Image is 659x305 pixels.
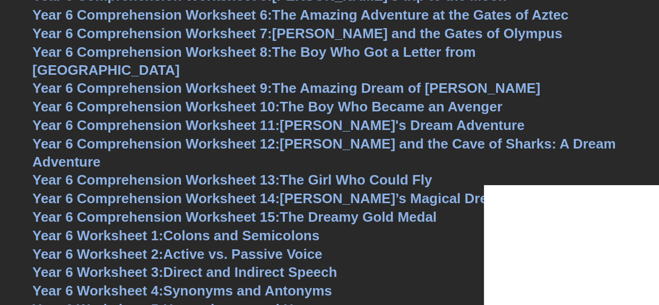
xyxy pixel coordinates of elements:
a: Year 6 Comprehension Worksheet 15:The Dreamy Gold Medal [32,208,437,224]
span: Year 6 Comprehension Worksheet 15: [32,208,280,224]
span: Year 6 Comprehension Worksheet 7: [32,25,272,41]
span: Year 6 Comprehension Worksheet 14: [32,190,280,206]
a: Year 6 Worksheet 4:Synonyms and Antonyms [32,282,332,298]
a: Year 6 Comprehension Worksheet 7:[PERSON_NAME] and the Gates of Olympus [32,25,562,41]
a: Year 6 Worksheet 1:Colons and Semicolons [32,227,319,243]
span: Year 6 Comprehension Worksheet 12: [32,135,280,151]
span: Year 6 Comprehension Worksheet 11: [32,117,280,133]
span: Year 6 Comprehension Worksheet 9: [32,80,272,95]
a: Year 6 Comprehension Worksheet 13:The Girl Who Could Fly [32,171,432,187]
a: Year 6 Comprehension Worksheet 14:[PERSON_NAME]’s Magical Dream [32,190,507,206]
span: Year 6 Comprehension Worksheet 10: [32,98,280,114]
a: Year 6 Worksheet 2:Active vs. Passive Voice [32,246,322,262]
a: Year 6 Comprehension Worksheet 12:[PERSON_NAME] and the Cave of Sharks: A Dream Adventure [32,135,615,169]
span: Year 6 Worksheet 1: [32,227,163,243]
a: Year 6 Comprehension Worksheet 10:The Boy Who Became an Avenger [32,98,502,114]
span: Year 6 Worksheet 3: [32,264,163,280]
iframe: Chat Widget [484,185,659,305]
a: Year 6 Comprehension Worksheet 6:The Amazing Adventure at the Gates of Aztec [32,6,568,22]
a: Year 6 Comprehension Worksheet 11:[PERSON_NAME]'s Dream Adventure [32,117,524,133]
a: Year 6 Comprehension Worksheet 8:The Boy Who Got a Letter from [GEOGRAPHIC_DATA] [32,43,476,77]
span: Year 6 Worksheet 2: [32,246,163,262]
a: Year 6 Worksheet 3:Direct and Indirect Speech [32,264,337,280]
span: Year 6 Comprehension Worksheet 13: [32,171,280,187]
a: Year 6 Comprehension Worksheet 9:The Amazing Dream of [PERSON_NAME] [32,80,540,95]
span: Year 6 Comprehension Worksheet 8: [32,43,272,59]
span: Year 6 Worksheet 4: [32,282,163,298]
span: Year 6 Comprehension Worksheet 6: [32,6,272,22]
